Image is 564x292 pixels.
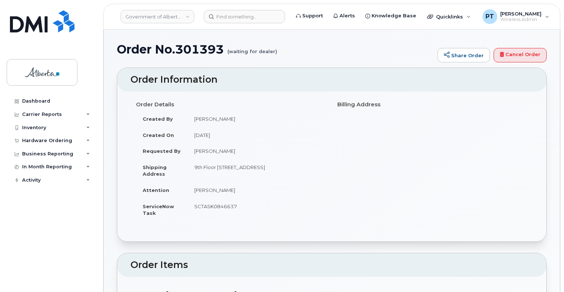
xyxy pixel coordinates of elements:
strong: Created On [143,132,174,138]
td: [DATE] [188,127,326,143]
h4: Billing Address [337,102,528,108]
a: Cancel Order [494,48,547,63]
td: [PERSON_NAME] [188,143,326,159]
h4: Order Details [136,102,326,108]
td: [PERSON_NAME] [188,111,326,127]
td: SCTASK0846637 [188,198,326,221]
h1: Order No.301393 [117,43,434,56]
small: (waiting for dealer) [227,43,277,54]
h2: Order Items [130,260,533,270]
strong: Attention [143,187,169,193]
strong: ServiceNow Task [143,203,174,216]
td: 9th Floor [STREET_ADDRESS] [188,159,326,182]
td: [PERSON_NAME] [188,182,326,198]
h2: Order Information [130,75,533,85]
a: Share Order [438,48,490,63]
strong: Created By [143,116,173,122]
strong: Shipping Address [143,164,167,177]
strong: Requested By [143,148,181,154]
